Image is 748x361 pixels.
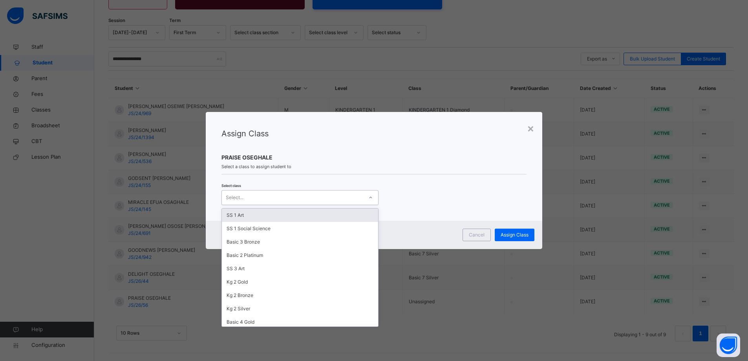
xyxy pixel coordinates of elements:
[222,249,378,262] div: Basic 2 Platinum
[717,334,740,357] button: Open asap
[527,120,534,136] div: ×
[222,275,378,289] div: Kg 2 Gold
[221,153,527,161] span: PRAISE OSEGHALE
[222,222,378,235] div: SS 1 Social Science
[222,209,378,222] div: SS 1 Art
[222,235,378,249] div: Basic 3 Bronze
[226,190,243,205] div: Select...
[221,129,269,138] span: Assign Class
[221,183,241,188] span: Select class
[222,262,378,275] div: SS 3 Art
[469,231,485,238] span: Cancel
[221,163,527,170] span: Select a class to assign student to
[222,289,378,302] div: Kg 2 Bronze
[222,302,378,315] div: Kg 2 Silver
[501,231,529,238] span: Assign Class
[222,315,378,329] div: Basic 4 Gold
